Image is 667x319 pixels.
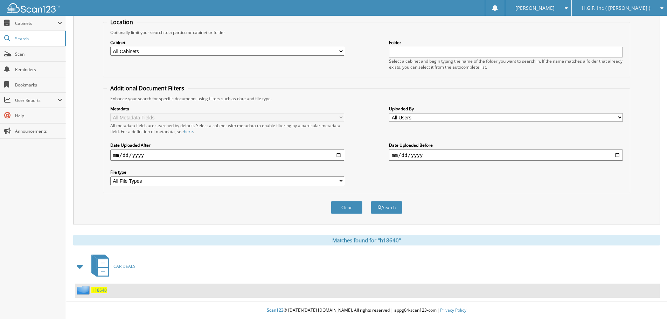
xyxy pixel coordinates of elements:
[110,150,344,161] input: start
[582,6,650,10] span: H.G.F, Inc ( [PERSON_NAME] )
[113,263,136,269] span: CAR DEALS
[107,84,188,92] legend: Additional Document Filters
[389,40,623,46] label: Folder
[110,106,344,112] label: Metadata
[389,150,623,161] input: end
[15,51,62,57] span: Scan
[389,106,623,112] label: Uploaded By
[515,6,555,10] span: [PERSON_NAME]
[15,113,62,119] span: Help
[66,302,667,319] div: © [DATE]-[DATE] [DOMAIN_NAME]. All rights reserved | appg04-scan123-com |
[87,252,136,280] a: CAR DEALS
[15,36,61,42] span: Search
[73,235,660,245] div: Matches found for "h18640"
[389,142,623,148] label: Date Uploaded Before
[15,20,57,26] span: Cabinets
[110,169,344,175] label: File type
[389,58,623,70] div: Select a cabinet and begin typing the name of the folder you want to search in. If the name match...
[110,142,344,148] label: Date Uploaded After
[107,18,137,26] legend: Location
[110,40,344,46] label: Cabinet
[267,307,284,313] span: Scan123
[15,82,62,88] span: Bookmarks
[107,96,626,102] div: Enhance your search for specific documents using filters such as date and file type.
[440,307,466,313] a: Privacy Policy
[7,3,60,13] img: scan123-logo-white.svg
[371,201,402,214] button: Search
[331,201,362,214] button: Clear
[107,29,626,35] div: Optionally limit your search to a particular cabinet or folder
[184,129,193,134] a: here
[91,287,107,293] a: H18640
[15,67,62,72] span: Reminders
[77,286,91,294] img: folder2.png
[15,97,57,103] span: User Reports
[15,128,62,134] span: Announcements
[110,123,344,134] div: All metadata fields are searched by default. Select a cabinet with metadata to enable filtering b...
